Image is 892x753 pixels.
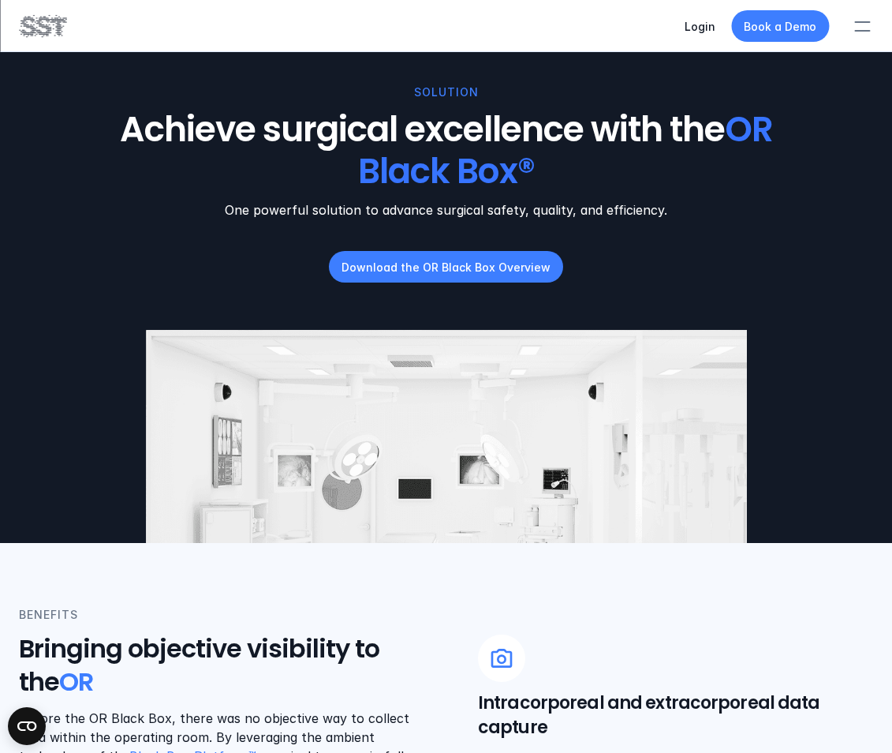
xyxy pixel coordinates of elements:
[59,665,93,699] span: OR
[744,18,816,35] p: Book a Demo
[8,707,46,745] button: Open CMP widget
[478,691,874,740] h5: Intracorporeal and extracorporeal data capture
[329,251,563,283] a: Download the OR Black Box Overview
[685,20,715,33] a: Login
[341,259,551,275] p: Download the OR Black Box Overview
[414,84,479,101] p: SOLUTION
[19,13,66,39] img: SST logo
[19,200,873,219] p: One powerful solution to advance surgical safety, quality, and efficiency.
[146,330,747,655] img: Cartoon depiction of an operating room
[19,633,415,699] h3: Bringing objective visibility to the
[79,109,813,193] h1: Achieve surgical excellence with the
[19,606,78,624] p: BENEFITS
[731,10,829,42] a: Book a Demo
[358,105,780,195] span: OR Black Box®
